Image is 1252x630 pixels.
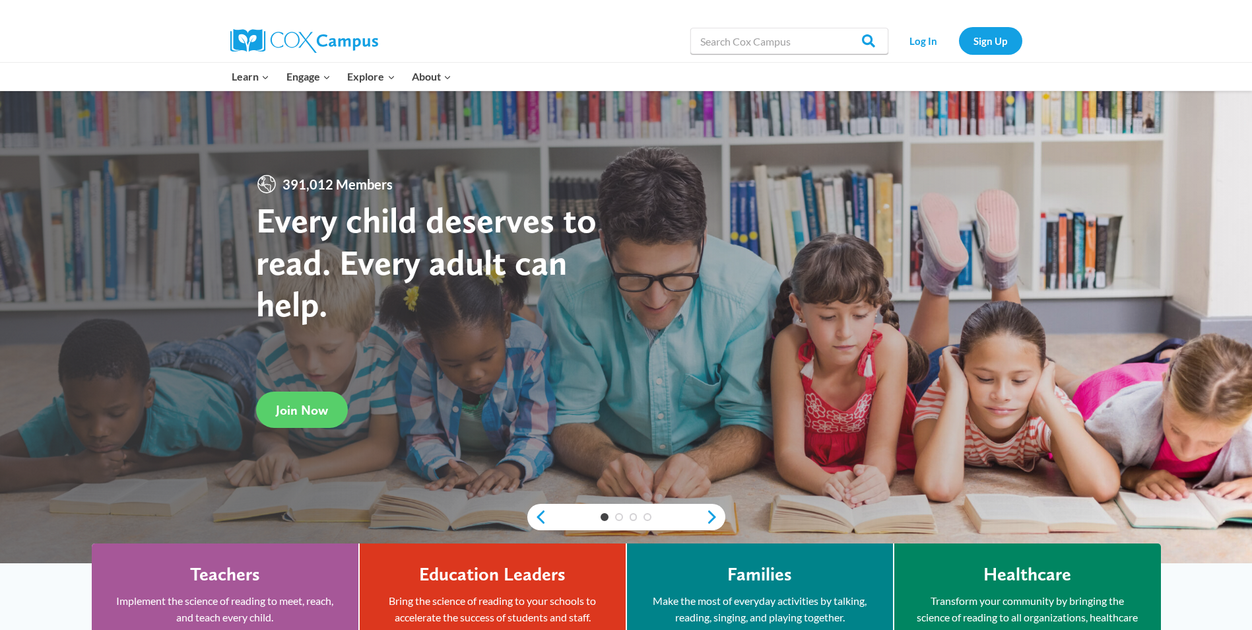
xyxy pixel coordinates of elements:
[286,68,331,85] span: Engage
[959,27,1022,54] a: Sign Up
[895,27,952,54] a: Log In
[412,68,451,85] span: About
[379,592,606,626] p: Bring the science of reading to your schools to accelerate the success of students and staff.
[983,563,1071,586] h4: Healthcare
[601,513,609,521] a: 1
[347,68,395,85] span: Explore
[615,513,623,521] a: 2
[647,592,873,626] p: Make the most of everyday activities by talking, reading, singing, and playing together.
[190,563,260,586] h4: Teachers
[630,513,638,521] a: 3
[527,504,725,530] div: content slider buttons
[419,563,566,586] h4: Education Leaders
[224,63,460,90] nav: Primary Navigation
[256,392,348,428] a: Join Now
[232,68,269,85] span: Learn
[643,513,651,521] a: 4
[706,509,725,525] a: next
[527,509,547,525] a: previous
[690,28,888,54] input: Search Cox Campus
[277,174,398,195] span: 391,012 Members
[256,199,597,325] strong: Every child deserves to read. Every adult can help.
[112,592,339,626] p: Implement the science of reading to meet, reach, and teach every child.
[276,402,328,418] span: Join Now
[230,29,378,53] img: Cox Campus
[895,27,1022,54] nav: Secondary Navigation
[727,563,792,586] h4: Families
